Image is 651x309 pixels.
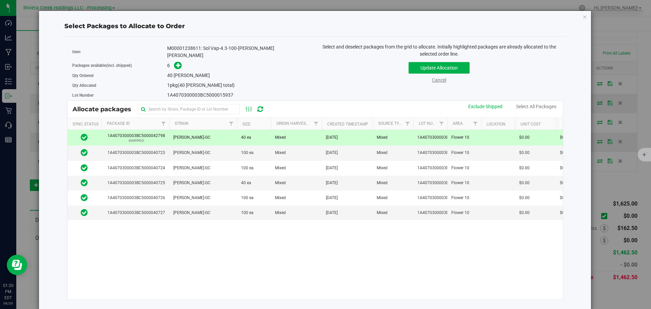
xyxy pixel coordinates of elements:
a: Filter [310,118,321,130]
span: 6 [167,63,170,68]
span: [PERSON_NAME]-GC [173,165,211,171]
span: 1A4070300003BC5000040724 [105,165,165,171]
span: Mixed [377,180,388,186]
span: $0.00 [560,134,570,141]
a: Origin Harvests [276,121,311,126]
span: [DATE] [326,165,338,171]
a: Sync Status [73,122,99,127]
span: $0.00 [519,165,530,171]
span: 1A4070300003BC5000042798 [105,133,165,142]
a: Unit Cost [520,122,541,127]
a: Filter [158,118,169,130]
span: In Sync [81,163,88,173]
span: 100 ea [241,210,254,216]
span: Allocate packages [73,105,138,113]
span: Flower 10 [451,134,469,141]
a: Source Type [378,121,404,126]
div: Exclude Shipped [468,103,502,110]
span: 1A4070300003BC5000015937 [417,165,475,171]
span: [DATE] [326,180,338,186]
span: Flower 10 [451,165,469,171]
span: [DATE] [326,195,338,201]
span: $0.00 [519,134,530,141]
span: [DATE] [326,150,338,156]
span: [PERSON_NAME]-GC [173,150,211,156]
a: Strain [175,121,189,126]
span: 1A4070300003BC5000015937 [167,92,233,98]
a: Created Timestamp [327,122,368,127]
span: 1A4070300003BC5000015937 [417,195,475,201]
span: pkg [167,82,235,88]
span: 100 ea [241,165,254,171]
a: Location [487,122,506,127]
span: Mixed [275,210,286,216]
a: Filter [470,118,481,130]
span: Select and deselect packages from the grid to allocate. Initially highlighted packages are alread... [322,44,556,57]
span: 40 [167,73,173,78]
a: Package Id [107,121,130,126]
span: Mixed [377,165,388,171]
span: Mixed [377,150,388,156]
span: 1 [167,82,170,88]
span: $0.00 [519,180,530,186]
span: [PERSON_NAME]-GC [173,134,211,141]
span: 40 ea [241,180,251,186]
label: Packages available [72,62,167,69]
iframe: Resource center [7,255,27,275]
span: 1A4070300003BC5000040725 [105,180,165,186]
span: 1A4070300003BC5000015937 [417,210,475,216]
a: Lot Number [419,121,443,126]
a: Filter [402,118,413,130]
label: Qty Allocated [72,82,167,89]
span: In Sync [81,208,88,217]
label: Lot Number [72,92,167,98]
span: 1A4070300003BC5000040727 [105,210,165,216]
span: 1A4070300003BC5000015937 [417,134,475,141]
span: [DATE] [326,210,338,216]
span: Mixed [275,165,286,171]
span: Mixed [275,150,286,156]
span: $0.00 [560,180,570,186]
label: Qty Ordered [72,73,167,79]
a: Size [242,122,251,127]
span: [PERSON_NAME] [174,73,210,78]
span: Mixed [275,180,286,186]
span: In Sync [81,148,88,157]
span: Flower 10 [451,195,469,201]
span: Mixed [377,134,388,141]
span: In Sync [81,178,88,188]
span: [PERSON_NAME]-GC [173,180,211,186]
span: [DATE] [326,134,338,141]
span: Flower 10 [451,180,469,186]
label: Item [72,49,167,55]
span: Flower 10 [451,150,469,156]
span: 100 ea [241,195,254,201]
span: $0.00 [560,165,570,171]
span: Mixed [275,195,286,201]
span: 1A4070300003BC5000015937 [417,150,475,156]
span: Mixed [377,195,388,201]
span: In Sync [81,193,88,202]
span: $0.00 [519,150,530,156]
span: 1A4070300003BC5000015937 [417,180,475,186]
div: Select Packages to Allocate to Order [64,22,566,31]
span: Mixed [275,134,286,141]
span: (40 [PERSON_NAME] total) [178,82,235,88]
span: [PERSON_NAME]-GC [173,210,211,216]
span: $0.00 [519,210,530,216]
a: Cancel [432,77,446,83]
span: $0.00 [560,150,570,156]
span: 100 ea [241,150,254,156]
span: Flower 10 [451,210,469,216]
button: Update Allocation [409,62,470,74]
span: $0.00 [560,195,570,201]
span: $0.00 [519,195,530,201]
span: (incl. shipped) [106,63,132,68]
span: $0.00 [560,210,570,216]
span: [PERSON_NAME]-GC [173,195,211,201]
a: Filter [225,118,237,130]
span: In Sync [81,133,88,142]
a: Select All Packages [516,104,556,109]
span: Mixed [377,210,388,216]
span: 1A4070300003BC5000040723 [105,150,165,156]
